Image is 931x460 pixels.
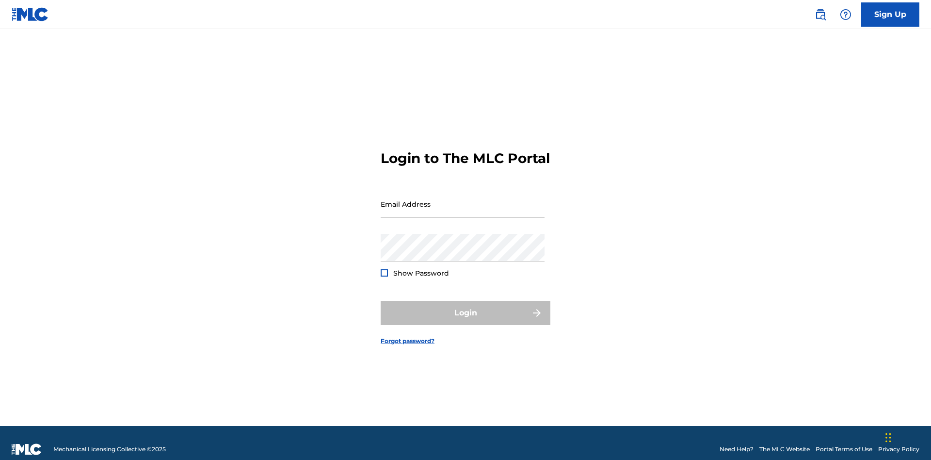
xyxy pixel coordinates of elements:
[720,445,754,454] a: Need Help?
[12,7,49,21] img: MLC Logo
[816,445,872,454] a: Portal Terms of Use
[861,2,919,27] a: Sign Up
[381,150,550,167] h3: Login to The MLC Portal
[759,445,810,454] a: The MLC Website
[840,9,851,20] img: help
[815,9,826,20] img: search
[883,413,931,460] iframe: Chat Widget
[885,423,891,452] div: Drag
[53,445,166,454] span: Mechanical Licensing Collective © 2025
[811,5,830,24] a: Public Search
[381,337,434,345] a: Forgot password?
[836,5,855,24] div: Help
[12,444,42,455] img: logo
[878,445,919,454] a: Privacy Policy
[393,269,449,278] span: Show Password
